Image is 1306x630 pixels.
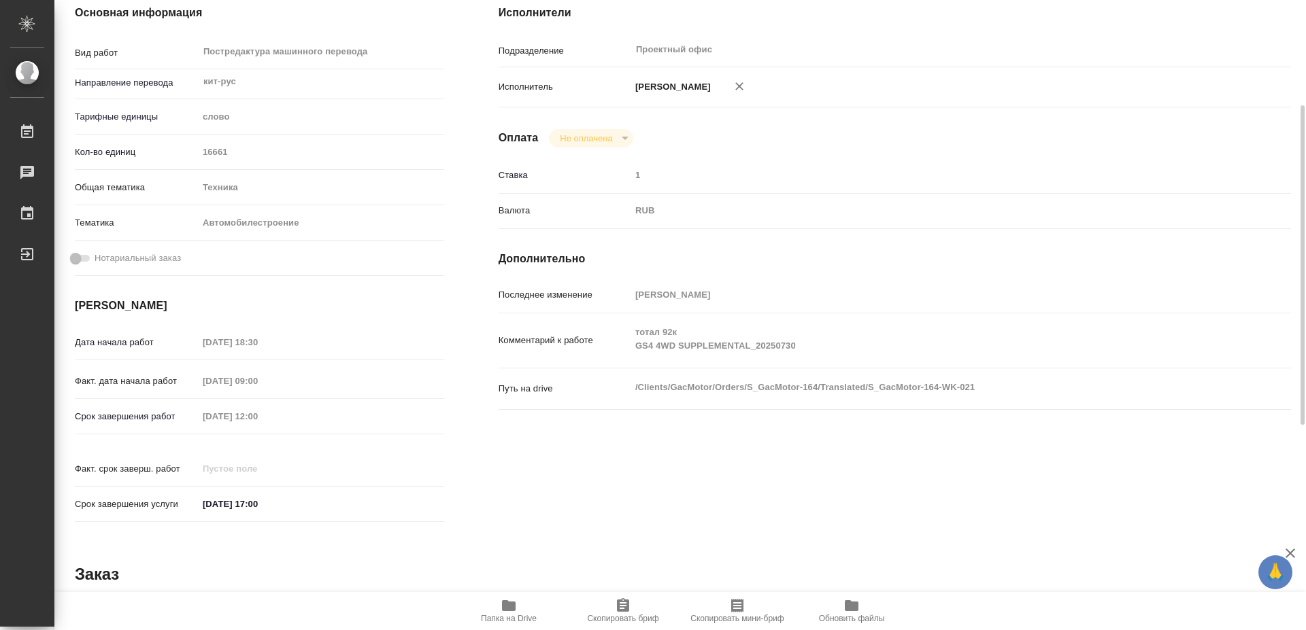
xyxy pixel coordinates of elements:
button: Скопировать мини-бриф [680,592,794,630]
div: слово [198,105,444,128]
p: Исполнитель [499,80,631,94]
p: Кол-во единиц [75,145,198,159]
p: Срок завершения работ [75,410,198,423]
button: 🙏 [1258,555,1292,589]
p: Срок завершения услуги [75,497,198,511]
input: ✎ Введи что-нибудь [198,494,317,514]
input: Пустое поле [198,332,317,352]
div: Автомобилестроение [198,211,444,234]
textarea: тотал 92к GS4 4WD SUPPLEMENTAL_20250730 [631,321,1225,357]
input: Пустое поле [198,371,317,391]
p: Последнее изменение [499,288,631,302]
p: Тематика [75,216,198,230]
h4: Основная информация [75,5,444,21]
p: Подразделение [499,44,631,58]
span: 🙏 [1264,558,1287,587]
div: Не оплачена [549,129,633,147]
input: Пустое поле [198,142,444,162]
div: Техника [198,176,444,199]
span: Обновить файлы [819,614,885,623]
h2: Заказ [75,563,119,585]
h4: Оплата [499,130,539,146]
input: Пустое поле [631,285,1225,304]
p: Комментарий к работе [499,334,631,347]
p: Валюта [499,204,631,217]
span: Скопировать бриф [587,614,658,623]
textarea: /Clients/GacMotor/Orders/S_GacMotor-164/Translated/S_GacMotor-164-WK-021 [631,376,1225,399]
h4: [PERSON_NAME] [75,298,444,314]
input: Пустое поле [198,406,317,426]
div: RUB [631,199,1225,222]
span: Скопировать мини-бриф [690,614,784,623]
p: Тарифные единицы [75,110,198,124]
p: Ставка [499,169,631,182]
button: Обновить файлы [794,592,909,630]
span: Нотариальный заказ [95,251,181,265]
input: Пустое поле [631,165,1225,185]
button: Скопировать бриф [566,592,680,630]
button: Удалить исполнителя [724,71,754,101]
input: Пустое поле [198,459,317,478]
p: Общая тематика [75,181,198,194]
span: Папка на Drive [481,614,537,623]
p: Дата начала работ [75,336,198,349]
p: Факт. срок заверш. работ [75,462,198,476]
button: Не оплачена [556,133,616,144]
h4: Исполнители [499,5,1291,21]
p: Факт. дата начала работ [75,374,198,388]
p: Направление перевода [75,76,198,90]
p: [PERSON_NAME] [631,80,711,94]
h4: Дополнительно [499,251,1291,267]
p: Вид работ [75,46,198,60]
p: Путь на drive [499,382,631,396]
button: Папка на Drive [452,592,566,630]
